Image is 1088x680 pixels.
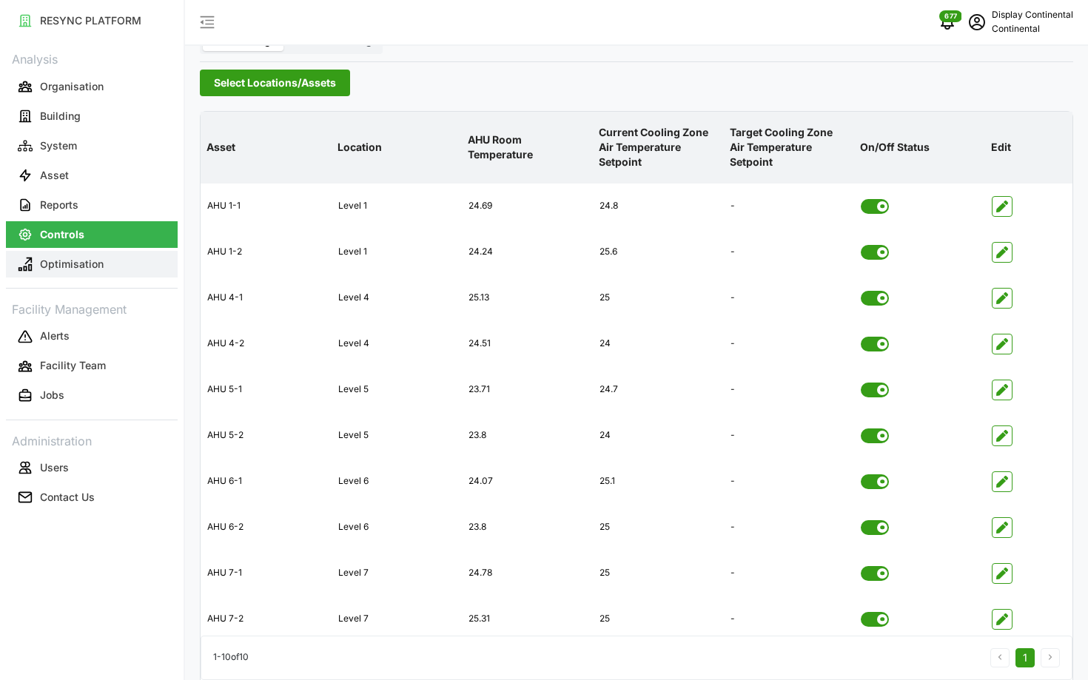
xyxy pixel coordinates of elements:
[6,251,178,277] button: Optimisation
[857,128,982,166] p: On/Off Status
[933,7,962,37] button: notifications
[201,188,331,224] div: AHU 1-1
[40,79,104,94] p: Organisation
[725,188,854,224] div: -
[463,326,592,362] div: 24.51
[6,351,178,381] a: Facility Team
[6,47,178,69] p: Analysis
[40,13,141,28] p: RESYNC PLATFORM
[201,371,331,408] div: AHU 5-1
[594,555,723,591] div: 25
[201,463,331,499] div: AHU 6-1
[201,509,331,545] div: AHU 6-2
[40,168,69,183] p: Asset
[332,555,462,591] div: Level 7
[6,162,178,189] button: Asset
[594,280,723,316] div: 25
[594,234,723,270] div: 25.6
[463,234,592,270] div: 24.24
[6,161,178,190] a: Asset
[725,555,854,591] div: -
[6,454,178,481] button: Users
[594,463,723,499] div: 25.1
[463,417,592,454] div: 23.8
[6,484,178,511] button: Contact Us
[6,322,178,351] a: Alerts
[40,460,69,475] p: Users
[6,429,178,451] p: Administration
[6,131,178,161] a: System
[725,280,854,316] div: -
[725,417,854,454] div: -
[213,651,249,665] p: 1 - 10 of 10
[992,22,1073,36] p: Continental
[944,11,957,21] span: 677
[332,601,462,637] div: Level 7
[6,453,178,482] a: Users
[992,8,1073,22] p: Display Continental
[594,371,723,408] div: 24.7
[463,188,592,224] div: 24.69
[40,358,106,373] p: Facility Team
[6,249,178,279] a: Optimisation
[6,221,178,248] button: Controls
[40,329,70,343] p: Alerts
[594,417,723,454] div: 24
[6,323,178,350] button: Alerts
[6,132,178,159] button: System
[200,70,350,96] button: Select Locations/Assets
[594,326,723,362] div: 24
[40,490,95,505] p: Contact Us
[201,280,331,316] div: AHU 4-1
[962,7,992,37] button: schedule
[40,138,77,153] p: System
[6,72,178,101] a: Organisation
[6,73,178,100] button: Organisation
[6,381,178,411] a: Jobs
[465,121,590,175] p: AHU Room Temperature
[6,482,178,512] a: Contact Us
[335,128,460,166] p: Location
[727,113,852,182] p: Target Cooling Zone Air Temperature Setpoint
[332,326,462,362] div: Level 4
[725,234,854,270] div: -
[6,383,178,409] button: Jobs
[1015,648,1035,667] button: 1
[6,297,178,319] p: Facility Management
[725,463,854,499] div: -
[40,227,84,242] p: Controls
[725,326,854,362] div: -
[6,220,178,249] a: Controls
[332,463,462,499] div: Level 6
[6,7,178,34] button: RESYNC PLATFORM
[214,70,336,95] span: Select Locations/Assets
[201,234,331,270] div: AHU 1-2
[6,6,178,36] a: RESYNC PLATFORM
[463,509,592,545] div: 23.8
[332,234,462,270] div: Level 1
[204,128,329,166] p: Asset
[40,257,104,272] p: Optimisation
[725,601,854,637] div: -
[463,555,592,591] div: 24.78
[40,388,64,403] p: Jobs
[594,509,723,545] div: 25
[725,509,854,545] div: -
[988,128,1069,166] p: Edit
[725,371,854,408] div: -
[6,353,178,380] button: Facility Team
[594,601,723,637] div: 25
[463,463,592,499] div: 24.07
[6,103,178,129] button: Building
[596,113,721,182] p: Current Cooling Zone Air Temperature Setpoint
[594,188,723,224] div: 24.8
[332,417,462,454] div: Level 5
[6,190,178,220] a: Reports
[332,371,462,408] div: Level 5
[332,280,462,316] div: Level 4
[6,192,178,218] button: Reports
[201,417,331,454] div: AHU 5-2
[201,555,331,591] div: AHU 7-1
[40,198,78,212] p: Reports
[201,326,331,362] div: AHU 4-2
